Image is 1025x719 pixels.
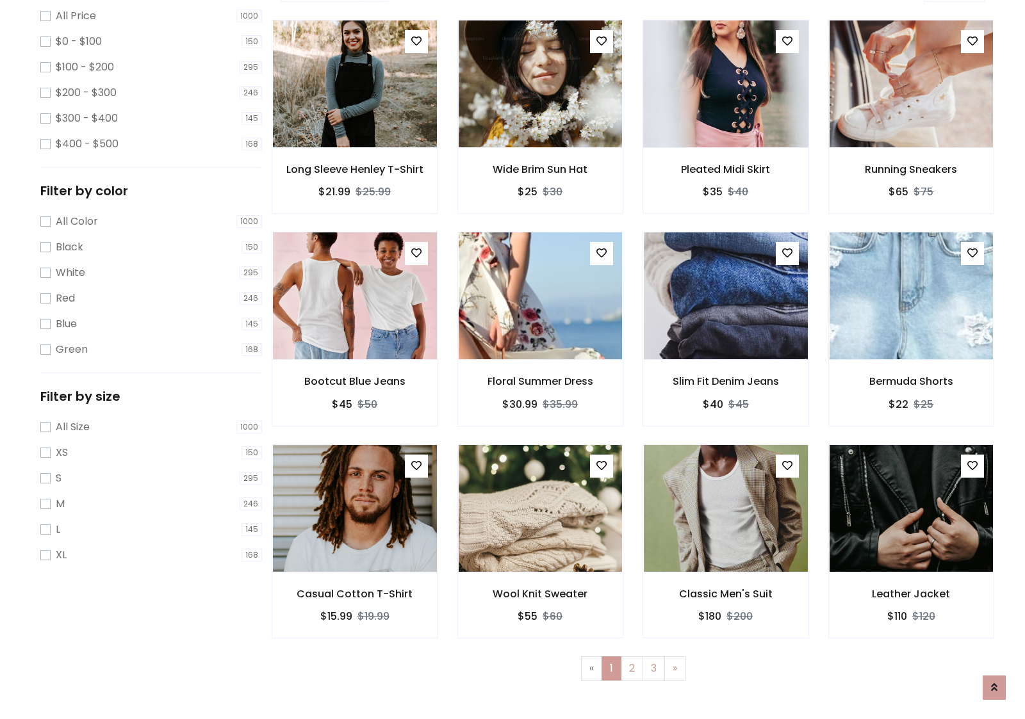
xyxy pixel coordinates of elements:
span: 150 [242,241,262,254]
span: 295 [240,266,262,279]
h6: $30.99 [502,398,537,410]
label: Blue [56,316,77,332]
label: $300 - $400 [56,111,118,126]
h6: Bermuda Shorts [829,375,994,387]
h6: $21.99 [318,186,350,198]
h6: Long Sleeve Henley T-Shirt [272,163,438,175]
del: $60 [543,609,562,624]
span: 295 [240,472,262,485]
del: $50 [357,397,377,412]
label: All Price [56,8,96,24]
span: 145 [242,318,262,330]
h6: Wide Brim Sun Hat [458,163,623,175]
h6: Bootcut Blue Jeans [272,375,438,387]
label: All Color [56,214,98,229]
label: M [56,496,65,512]
span: 168 [242,138,262,150]
del: $120 [912,609,935,624]
h6: Running Sneakers [829,163,994,175]
label: Black [56,239,83,255]
h6: $25 [518,186,537,198]
label: S [56,471,61,486]
span: 1000 [236,10,262,22]
h6: $15.99 [320,610,352,622]
span: 168 [242,549,262,561]
span: 295 [240,61,262,74]
span: 246 [240,497,262,510]
a: 2 [621,656,643,681]
del: $75 [914,184,933,199]
label: $200 - $300 [56,85,117,101]
del: $30 [543,184,562,199]
h6: $55 [518,610,537,622]
h6: Leather Jacket [829,588,994,600]
label: All Size [56,419,90,435]
h6: $40 [703,398,723,410]
span: 150 [242,446,262,459]
h6: Slim Fit Denim Jeans [643,375,808,387]
span: 150 [242,35,262,48]
span: 145 [242,523,262,536]
span: 1000 [236,215,262,228]
h5: Filter by size [40,389,262,404]
label: $0 - $100 [56,34,102,49]
h6: $180 [698,610,721,622]
h6: Floral Summer Dress [458,375,623,387]
label: White [56,265,85,280]
span: 246 [240,292,262,305]
h6: $22 [889,398,908,410]
a: Next [664,656,685,681]
nav: Page navigation [281,656,985,681]
span: 145 [242,112,262,125]
label: XL [56,547,67,563]
del: $200 [726,609,753,624]
span: 246 [240,86,262,99]
label: $400 - $500 [56,136,119,152]
del: $45 [728,397,749,412]
h6: $110 [887,610,907,622]
del: $25 [914,397,933,412]
del: $35.99 [543,397,578,412]
del: $25.99 [356,184,391,199]
span: 168 [242,343,262,356]
h6: Classic Men's Suit [643,588,808,600]
label: Red [56,291,75,306]
label: L [56,522,60,537]
h5: Filter by color [40,183,262,198]
del: $19.99 [357,609,389,624]
a: 1 [602,656,621,681]
h6: Pleated Midi Skirt [643,163,808,175]
a: 3 [643,656,665,681]
span: 1000 [236,421,262,433]
span: » [673,661,677,675]
h6: Casual Cotton T-Shirt [272,588,438,600]
h6: $45 [332,398,352,410]
label: $100 - $200 [56,60,114,75]
label: Green [56,342,88,357]
h6: $65 [889,186,908,198]
label: XS [56,445,68,460]
del: $40 [728,184,748,199]
h6: Wool Knit Sweater [458,588,623,600]
h6: $35 [703,186,723,198]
